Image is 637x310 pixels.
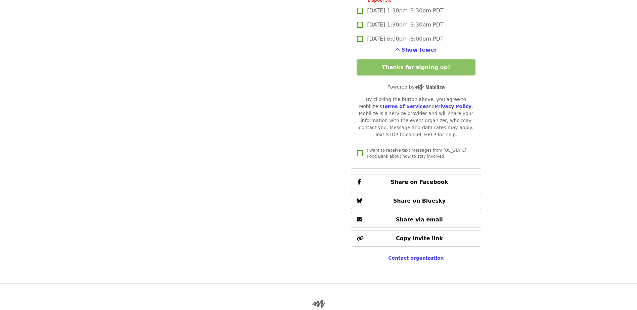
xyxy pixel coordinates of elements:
span: I want to receive text messages from [US_STATE] Food Bank about how to stay involved. [367,148,466,159]
a: Contact organization [388,255,444,261]
span: Share on Facebook [391,179,448,185]
button: See more timeslots [395,46,437,54]
button: Thanks for signing up! [357,59,475,75]
span: Share on Bluesky [393,198,446,204]
a: Privacy Policy [435,104,471,109]
a: Terms of Service [382,104,426,109]
button: Copy invite link [351,230,481,247]
span: [DATE] 6:00pm–8:00pm PDT [367,35,443,43]
img: Powered by Mobilize [415,84,445,90]
span: Share via email [396,216,443,223]
span: [DATE] 1:30pm–3:30pm PDT [367,7,443,15]
button: Share on Bluesky [351,193,481,209]
span: [DATE] 1:30pm–3:30pm PDT [367,21,443,29]
div: By clicking the button above, you agree to Mobilize's and . Mobilize is a service provider and wi... [357,96,475,138]
span: Powered by [388,84,445,90]
button: Share via email [351,212,481,228]
span: Show fewer [401,47,437,53]
button: Share on Facebook [351,174,481,190]
span: Copy invite link [396,235,443,242]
